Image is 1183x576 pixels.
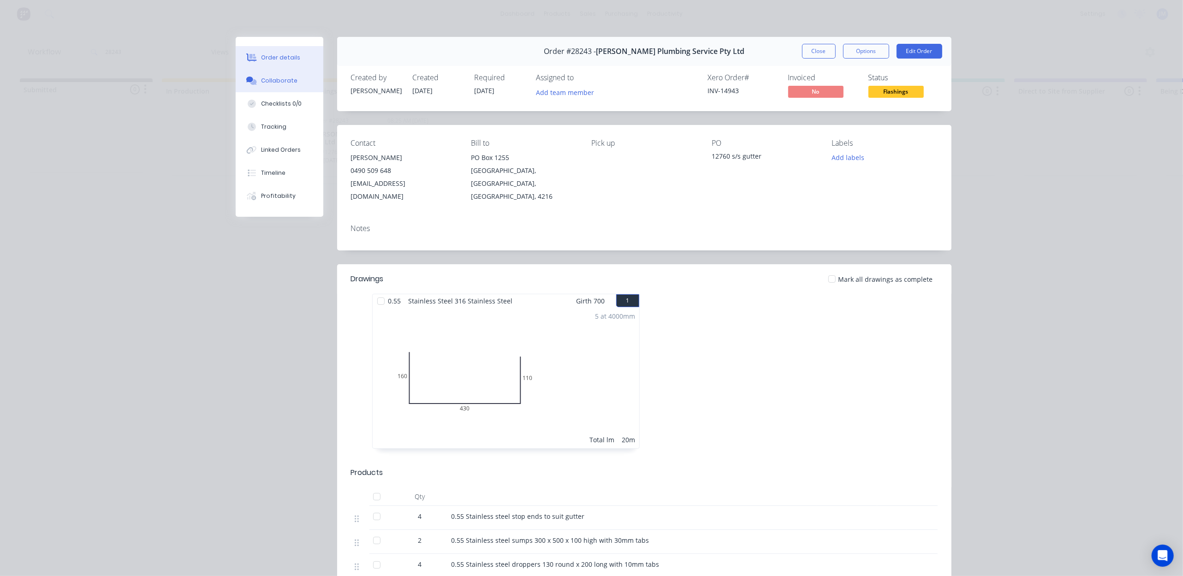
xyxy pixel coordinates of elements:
div: Collaborate [261,77,297,85]
div: Tracking [261,123,286,131]
span: [PERSON_NAME] Plumbing Service Pty Ltd [596,47,744,56]
div: Order details [261,53,300,62]
div: Created [413,73,464,82]
div: Assigned to [536,73,629,82]
button: 1 [616,294,639,307]
div: PO [712,139,817,148]
button: Edit Order [897,44,942,59]
div: Required [475,73,525,82]
div: Notes [351,224,938,233]
div: [PERSON_NAME] [351,151,457,164]
div: Bill to [471,139,577,148]
span: 4 [418,559,422,569]
div: [PERSON_NAME] [351,86,402,95]
span: Stainless Steel 316 Stainless Steel [405,294,517,308]
button: Add team member [531,86,599,98]
button: Checklists 0/0 [236,92,323,115]
button: Timeline [236,161,323,184]
button: Order details [236,46,323,69]
div: INV-14943 [708,86,777,95]
span: 4 [418,511,422,521]
span: 2 [418,535,422,545]
button: Add labels [827,151,869,164]
div: Contact [351,139,457,148]
div: PO Box 1255 [471,151,577,164]
div: Open Intercom Messenger [1152,545,1174,567]
button: Close [802,44,836,59]
div: Products [351,467,383,478]
div: Linked Orders [261,146,301,154]
button: Add team member [536,86,599,98]
div: Timeline [261,169,285,177]
span: 0.55 Stainless steel sumps 300 x 500 x 100 high with 30mm tabs [452,536,649,545]
div: [PERSON_NAME]0490 509 648[EMAIL_ADDRESS][DOMAIN_NAME] [351,151,457,203]
div: Pick up [591,139,697,148]
button: Tracking [236,115,323,138]
span: Order #28243 - [544,47,596,56]
span: No [788,86,844,97]
button: Linked Orders [236,138,323,161]
div: Drawings [351,273,384,285]
div: 12760 s/s gutter [712,151,817,164]
span: [DATE] [413,86,433,95]
div: 01604301105 at 4000mmTotal lm20m [373,308,639,448]
div: 0490 509 648 [351,164,457,177]
div: Labels [832,139,938,148]
span: Mark all drawings as complete [838,274,933,284]
span: Flashings [868,86,924,97]
div: 20m [622,435,636,445]
span: 0.55 [385,294,405,308]
div: Invoiced [788,73,857,82]
div: PO Box 1255[GEOGRAPHIC_DATA], [GEOGRAPHIC_DATA], [GEOGRAPHIC_DATA], 4216 [471,151,577,203]
div: 5 at 4000mm [595,311,636,321]
span: [DATE] [475,86,495,95]
span: 0.55 Stainless steel stop ends to suit gutter [452,512,585,521]
div: Created by [351,73,402,82]
div: Total lm [590,435,615,445]
div: Xero Order # [708,73,777,82]
span: 0.55 Stainless steel droppers 130 round x 200 long with 10mm tabs [452,560,660,569]
div: [EMAIL_ADDRESS][DOMAIN_NAME] [351,177,457,203]
button: Flashings [868,86,924,100]
button: Profitability [236,184,323,208]
div: Profitability [261,192,296,200]
div: Checklists 0/0 [261,100,302,108]
button: Options [843,44,889,59]
button: Collaborate [236,69,323,92]
div: Qty [392,487,448,506]
span: Girth 700 [577,294,605,308]
div: Status [868,73,938,82]
div: [GEOGRAPHIC_DATA], [GEOGRAPHIC_DATA], [GEOGRAPHIC_DATA], 4216 [471,164,577,203]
